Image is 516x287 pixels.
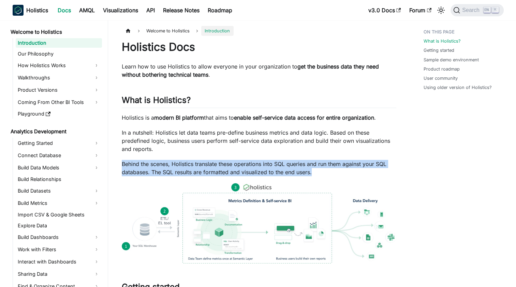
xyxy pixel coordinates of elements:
a: Roadmap [204,5,236,16]
button: Search (Ctrl+K) [451,4,503,16]
kbd: K [492,7,499,13]
img: Holistics [13,5,24,16]
span: Welcome to Holistics [143,26,193,36]
nav: Breadcrumbs [122,26,396,36]
a: Build Dashboards [16,232,102,243]
span: Search [460,7,484,13]
p: Learn how to use Holistics to allow everyone in your organization to . [122,62,396,79]
a: Sample demo environment [424,57,479,63]
a: Product roadmap [424,66,460,72]
a: Walkthroughs [16,72,102,83]
a: Getting Started [16,138,102,149]
a: Release Notes [159,5,204,16]
a: Forum [405,5,436,16]
a: Coming From Other BI Tools [16,97,102,108]
h2: What is Holistics? [122,95,396,108]
a: AMQL [75,5,99,16]
a: Analytics Development [9,127,102,136]
a: Playground [16,109,102,119]
a: Using older version of Holistics? [424,84,492,91]
p: In a nutshell: Holistics let data teams pre-define business metrics and data logic. Based on thes... [122,129,396,153]
a: HolisticsHolistics [13,5,48,16]
a: User community [424,75,458,81]
nav: Docs sidebar [6,20,108,287]
a: Explore Data [16,221,102,230]
a: Sharing Data [16,269,102,280]
strong: enable self-service data access for entire organization [234,114,374,121]
a: Build Datasets [16,185,102,196]
a: Docs [54,5,75,16]
a: Visualizations [99,5,142,16]
p: Behind the scenes, Holistics translate these operations into SQL queries and run them against you... [122,160,396,176]
strong: modern BI platform [154,114,204,121]
a: Work with Filters [16,244,102,255]
a: Getting started [424,47,454,54]
h1: Holistics Docs [122,40,396,54]
p: Holistics is a that aims to . [122,114,396,122]
a: Build Relationships [16,175,102,184]
a: Home page [122,26,135,36]
button: Switch between dark and light mode (currently light mode) [436,5,446,16]
a: v3.0 Docs [364,5,405,16]
a: How Holistics Works [16,60,102,71]
b: Holistics [26,6,48,14]
a: Introduction [16,38,102,48]
a: Welcome to Holistics [9,27,102,37]
a: What is Holistics? [424,38,461,44]
a: Product Versions [16,85,102,95]
a: Connect Database [16,150,102,161]
a: Our Philosophy [16,49,102,59]
img: How Holistics fits in your Data Stack [122,183,396,263]
a: Import CSV & Google Sheets [16,210,102,220]
a: Build Metrics [16,198,102,209]
a: Build Data Models [16,162,102,173]
a: Interact with Dashboards [16,256,102,267]
a: API [142,5,159,16]
span: Introduction [201,26,233,36]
